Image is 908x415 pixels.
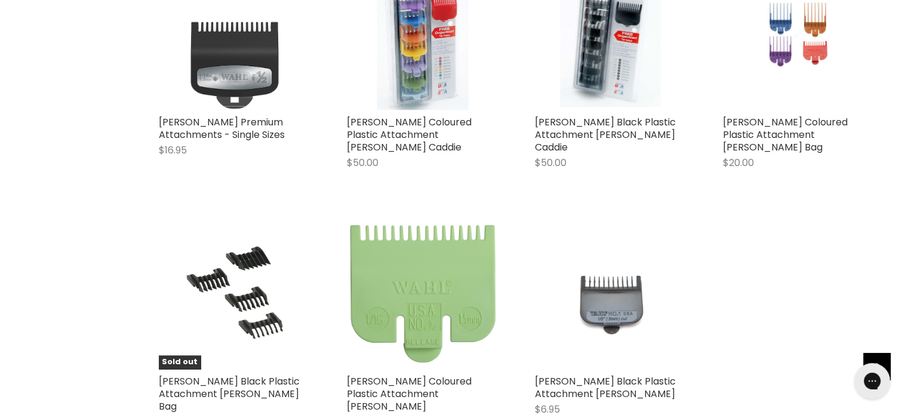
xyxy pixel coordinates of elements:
[535,217,687,369] a: Wahl Black Plastic Attachment Combs
[723,156,754,170] span: $20.00
[347,115,472,154] a: [PERSON_NAME] Coloured Plastic Attachment [PERSON_NAME] Caddie
[159,374,300,413] a: [PERSON_NAME] Black Plastic Attachment [PERSON_NAME] Bag
[159,355,201,369] span: Sold out
[535,156,567,170] span: $50.00
[848,359,896,403] iframe: Gorgias live chat messenger
[535,115,676,154] a: [PERSON_NAME] Black Plastic Attachment [PERSON_NAME] Caddie
[347,217,499,369] img: Wahl Coloured Plastic Attachment Combs
[560,217,662,369] img: Wahl Black Plastic Attachment Combs
[159,115,285,142] a: [PERSON_NAME] Premium Attachments - Single Sizes
[159,217,311,369] a: Wahl Black Plastic Attachment Combs BagSold out
[723,115,848,154] a: [PERSON_NAME] Coloured Plastic Attachment [PERSON_NAME] Bag
[184,217,285,369] img: Wahl Black Plastic Attachment Combs Bag
[347,374,472,413] a: [PERSON_NAME] Coloured Plastic Attachment [PERSON_NAME]
[347,156,378,170] span: $50.00
[535,374,676,401] a: [PERSON_NAME] Black Plastic Attachment [PERSON_NAME]
[159,143,187,157] span: $16.95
